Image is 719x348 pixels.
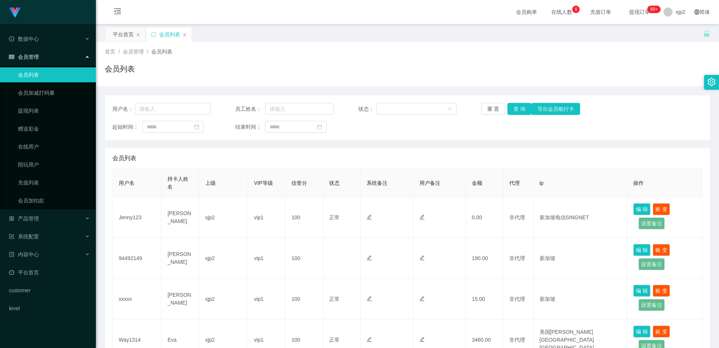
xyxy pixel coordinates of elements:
td: xjp2 [199,279,248,320]
span: 会员列表 [151,49,172,55]
button: 编 辑 [633,244,650,256]
span: 正常 [329,296,340,302]
td: 0.00 [466,197,503,238]
span: 非代理 [509,255,525,261]
a: 陪玩用户 [18,157,90,172]
span: ip [540,180,544,186]
p: 6 [575,6,577,13]
td: [PERSON_NAME] [161,238,199,279]
button: 重 置 [481,103,505,115]
i: 图标: down [448,107,452,112]
a: customer [9,283,90,298]
span: 系统配置 [9,233,39,239]
td: vip1 [248,279,285,320]
span: 会员管理 [123,49,144,55]
button: 设置备注 [638,217,665,229]
td: [PERSON_NAME] [161,279,199,320]
a: 充值列表 [18,175,90,190]
button: 账 变 [653,326,670,338]
span: 充值订单 [586,9,615,15]
td: 新加坡电信SINGNET [534,197,628,238]
i: 图标: calendar [194,124,199,129]
i: 图标: close [182,33,187,37]
span: 正常 [329,214,340,220]
span: 产品管理 [9,216,39,222]
td: 新加坡 [534,279,628,320]
i: 图标: edit [367,337,372,342]
button: 编 辑 [633,203,650,215]
a: 图标: dashboard平台首页 [9,265,90,280]
span: 用户名 [119,180,134,186]
span: 数据中心 [9,36,39,42]
i: 图标: menu-fold [105,0,130,24]
button: 导出会员银行卡 [531,103,580,115]
span: 信誉分 [291,180,307,186]
span: 会员列表 [112,154,136,163]
a: 会员列表 [18,67,90,82]
td: vip1 [248,238,285,279]
span: VIP等级 [254,180,273,186]
span: 用户名： [112,105,135,113]
i: 图标: edit [419,296,425,301]
i: 图标: edit [367,296,372,301]
img: logo.9652507e.png [9,7,21,18]
td: 100 [285,238,323,279]
span: 非代理 [509,337,525,343]
button: 编 辑 [633,285,650,297]
a: 赠送彩金 [18,121,90,136]
i: 图标: profile [9,252,14,257]
a: 在线用户 [18,139,90,154]
span: 代理 [509,180,520,186]
i: 图标: form [9,234,14,239]
a: 会员加减打码量 [18,85,90,100]
span: 状态： [358,105,377,113]
span: 结束时间： [235,123,265,131]
a: 提现列表 [18,103,90,118]
td: 新加坡 [534,238,628,279]
div: 平台首页 [113,27,134,42]
span: 员工姓名： [235,105,265,113]
span: / [118,49,120,55]
button: 设置备注 [638,258,665,270]
span: 起始时间： [112,123,142,131]
button: 账 变 [653,244,670,256]
button: 设置备注 [638,299,665,311]
span: 在线人数 [547,9,576,15]
span: 持卡人姓名 [167,176,188,190]
a: 会员加扣款 [18,193,90,208]
i: 图标: edit [367,214,372,220]
td: xxxxx [113,279,161,320]
button: 查 询 [507,103,531,115]
span: 金额 [472,180,482,186]
span: 非代理 [509,214,525,220]
i: 图标: close [136,33,140,37]
td: 100 [285,279,323,320]
td: 15.00 [466,279,503,320]
sup: 211 [647,6,661,13]
input: 请输入 [265,103,334,115]
span: 操作 [633,180,644,186]
span: 首页 [105,49,115,55]
i: 图标: global [694,9,700,15]
td: xjp2 [199,238,248,279]
span: 提现订单 [625,9,654,15]
span: / [147,49,148,55]
i: 图标: setting [707,78,716,86]
i: 图标: sync [151,32,156,37]
span: 内容中心 [9,251,39,257]
td: Jenny123 [113,197,161,238]
sup: 6 [572,6,580,13]
td: 94492149 [113,238,161,279]
a: level [9,301,90,316]
button: 账 变 [653,203,670,215]
i: 图标: appstore-o [9,216,14,221]
i: 图标: unlock [703,30,710,37]
button: 账 变 [653,285,670,297]
i: 图标: edit [367,255,372,260]
span: 正常 [329,337,340,343]
input: 请输入 [135,103,211,115]
i: 图标: calendar [317,124,322,129]
i: 图标: edit [419,337,425,342]
td: 100 [285,197,323,238]
td: [PERSON_NAME] [161,197,199,238]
